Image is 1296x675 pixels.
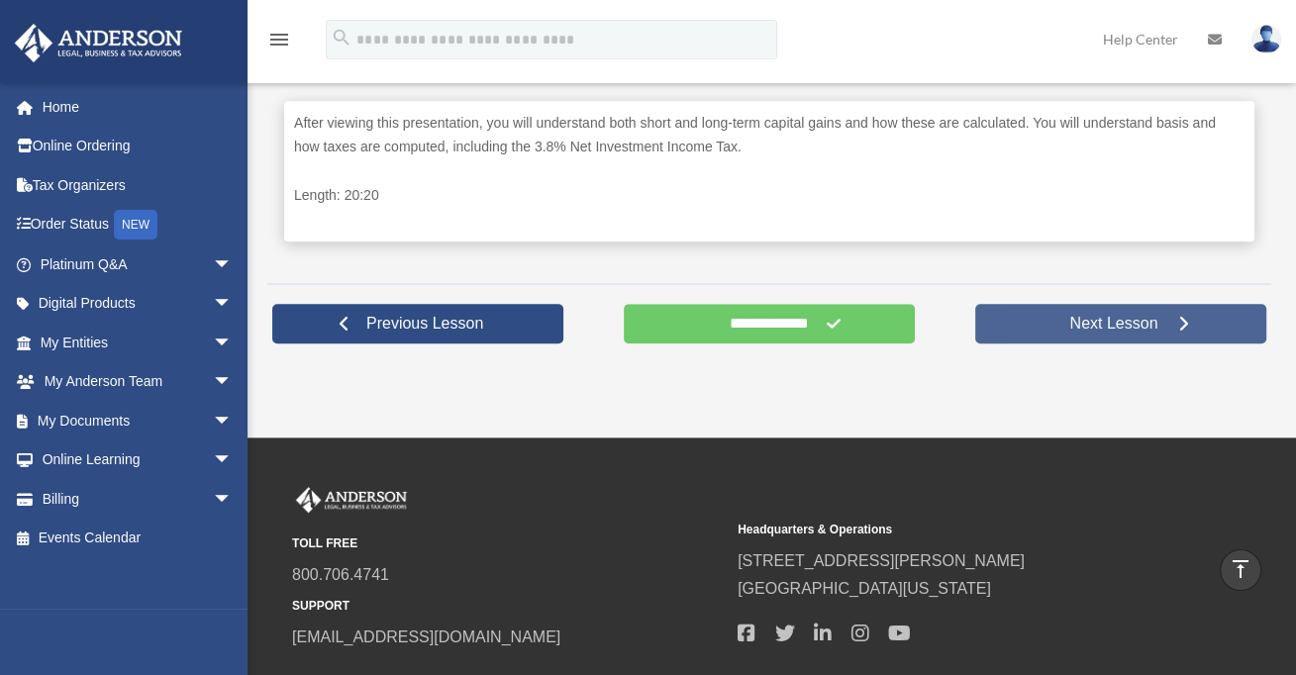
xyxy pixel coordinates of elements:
i: menu [267,28,291,51]
span: arrow_drop_down [213,284,252,325]
i: vertical_align_top [1229,557,1252,581]
img: Anderson Advisors Platinum Portal [292,487,411,513]
a: My Documentsarrow_drop_down [14,401,262,440]
a: [GEOGRAPHIC_DATA][US_STATE] [738,580,991,597]
span: arrow_drop_down [213,362,252,403]
div: NEW [114,210,157,240]
a: [EMAIL_ADDRESS][DOMAIN_NAME] [292,628,560,645]
span: arrow_drop_down [213,401,252,441]
a: Billingarrow_drop_down [14,479,262,519]
a: Platinum Q&Aarrow_drop_down [14,244,262,284]
a: Events Calendar [14,519,262,558]
img: User Pic [1251,25,1281,53]
a: menu [267,35,291,51]
a: Tax Organizers [14,165,262,205]
a: Online Ordering [14,127,262,166]
small: SUPPORT [292,596,724,617]
a: Digital Productsarrow_drop_down [14,284,262,324]
small: TOLL FREE [292,533,724,554]
img: Anderson Advisors Platinum Portal [9,24,188,62]
a: Home [14,87,262,127]
span: Next Lesson [1053,314,1173,334]
span: arrow_drop_down [213,440,252,481]
a: vertical_align_top [1220,549,1261,591]
p: After viewing this presentation, you will understand both short and long-term capital gains and h... [294,111,1245,159]
a: 800.706.4741 [292,566,389,583]
p: Length: 20:20 [294,183,1245,208]
a: Online Learningarrow_drop_down [14,440,262,480]
span: Previous Lesson [350,314,499,334]
span: arrow_drop_down [213,244,252,285]
a: Order StatusNEW [14,205,262,245]
i: search [331,27,352,48]
a: [STREET_ADDRESS][PERSON_NAME] [738,552,1025,569]
a: Next Lesson [975,304,1266,343]
a: My Entitiesarrow_drop_down [14,323,262,362]
small: Headquarters & Operations [738,520,1169,540]
a: My Anderson Teamarrow_drop_down [14,362,262,402]
span: arrow_drop_down [213,323,252,363]
span: arrow_drop_down [213,479,252,520]
a: Previous Lesson [272,304,563,343]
